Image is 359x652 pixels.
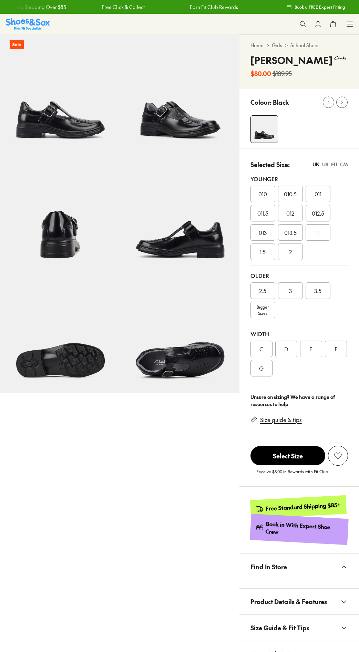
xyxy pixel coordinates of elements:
div: F [325,341,347,357]
s: $139.95 [273,69,292,78]
span: 3.5 [314,287,321,295]
button: Product Details & Features [239,589,359,614]
span: 011 [315,190,321,198]
span: 012.5 [312,209,324,217]
img: Vendor logo [332,53,348,63]
img: 9-527179_1 [120,274,239,393]
button: Size Guide & Fit Tips [239,615,359,641]
span: Size Guide & Fit Tips [250,618,309,638]
a: Girls [272,42,282,49]
img: 7-114984_1 [120,154,239,273]
img: 4-114981_1 [251,116,278,143]
div: Free Standard Shipping $85+ [265,501,341,513]
span: 010.5 [284,190,297,198]
span: 1 [317,228,319,237]
span: Product Details & Features [250,591,327,612]
a: Home [250,42,264,49]
span: 2.5 [259,287,266,295]
img: 5-114982_1 [120,34,239,154]
a: Earn Fit Club Rewards [190,3,238,11]
span: 2 [289,248,292,256]
div: D [275,341,297,357]
div: US [322,161,328,168]
a: Free Shipping Over $85 [14,3,66,11]
span: 1.5 [260,248,266,256]
p: Selected Size: [250,160,290,169]
p: Receive $8.00 in Rewards with Fit Club [256,468,328,481]
span: 010 [258,190,267,198]
span: 013.5 [284,228,297,237]
b: $80.00 [250,69,271,78]
span: Find In Store [250,557,287,577]
div: Width [250,330,348,338]
a: Book in With Expert Shoe Crew [250,514,349,545]
span: 011.5 [257,209,268,217]
a: School Shoes [290,42,319,49]
span: 012 [286,209,294,217]
span: Bigger Sizes [257,304,269,316]
div: C [250,341,273,357]
div: Unsure on sizing? We have a range of resources to help [250,393,348,408]
span: 013 [259,228,267,237]
a: Size guide & tips [260,416,302,424]
div: E [300,341,322,357]
button: Find In Store [239,554,359,580]
div: Book in With Expert Shoe Crew [265,520,343,539]
p: Colour: [250,97,271,107]
a: Shoes & Sox [6,18,50,30]
div: Older [250,271,348,280]
img: SNS_Logo_Responsive.svg [6,18,50,30]
div: G [250,360,273,376]
h4: [PERSON_NAME] [250,53,332,68]
button: Add to Wishlist [328,446,348,466]
a: Free Click & Collect [102,3,144,11]
span: Book a FREE Expert Fitting [295,4,345,10]
a: Book a FREE Expert Fitting [286,1,345,13]
div: Younger [250,175,348,183]
span: 3 [289,287,292,295]
button: Select Size [250,446,325,466]
p: Black [273,97,289,107]
p: Sale [10,40,24,49]
div: EU [331,161,337,168]
span: Select Size [250,446,325,465]
a: Free Standard Shipping $85+ [250,495,346,519]
div: > > [250,42,348,49]
div: UK [312,161,319,168]
div: CM [340,161,348,168]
